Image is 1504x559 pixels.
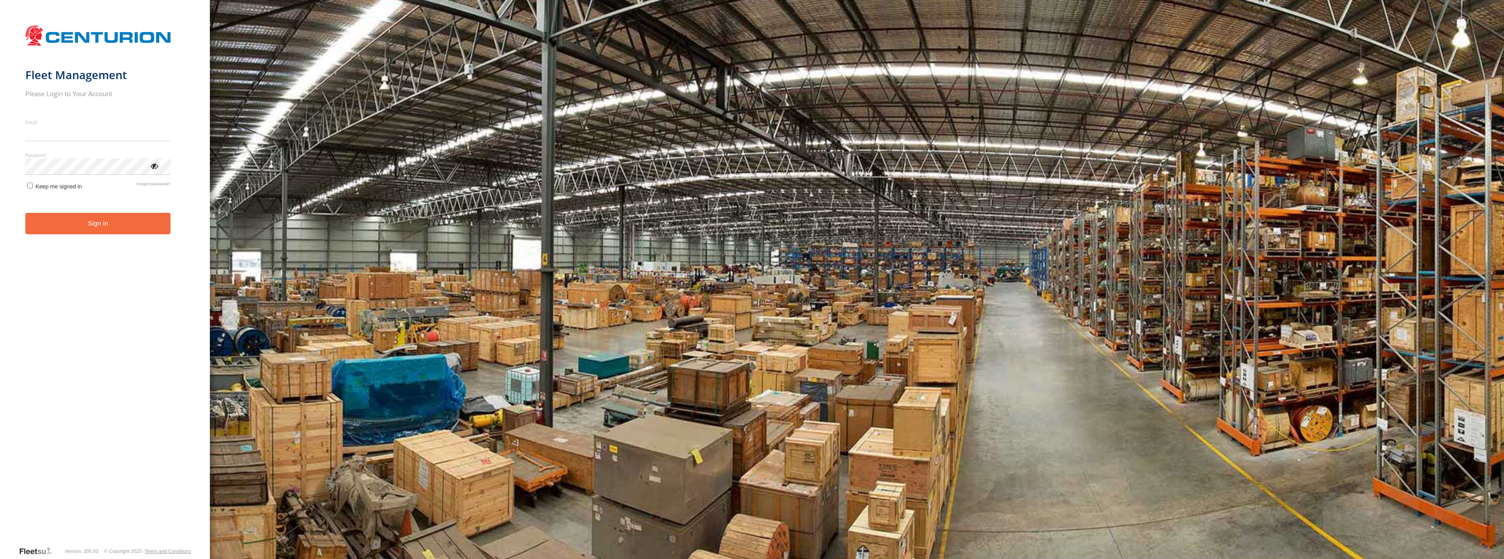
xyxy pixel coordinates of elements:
[25,152,171,158] label: Password
[25,24,171,47] img: Centurion Transport
[19,547,59,556] a: Visit our Website
[35,183,82,190] span: Keep me signed in
[25,89,171,98] h2: Please Login to Your Account
[25,119,171,125] label: Email
[25,213,171,234] button: Sign in
[145,549,191,554] a: Terms and Conditions
[65,549,98,554] div: Version: 305.03
[104,549,191,554] div: © Copyright 2025 -
[137,181,171,190] a: Forgot password?
[25,68,171,82] h1: Fleet Management
[150,161,158,170] div: ViewPassword
[25,21,185,546] form: main
[27,183,33,188] input: Keep me signed in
